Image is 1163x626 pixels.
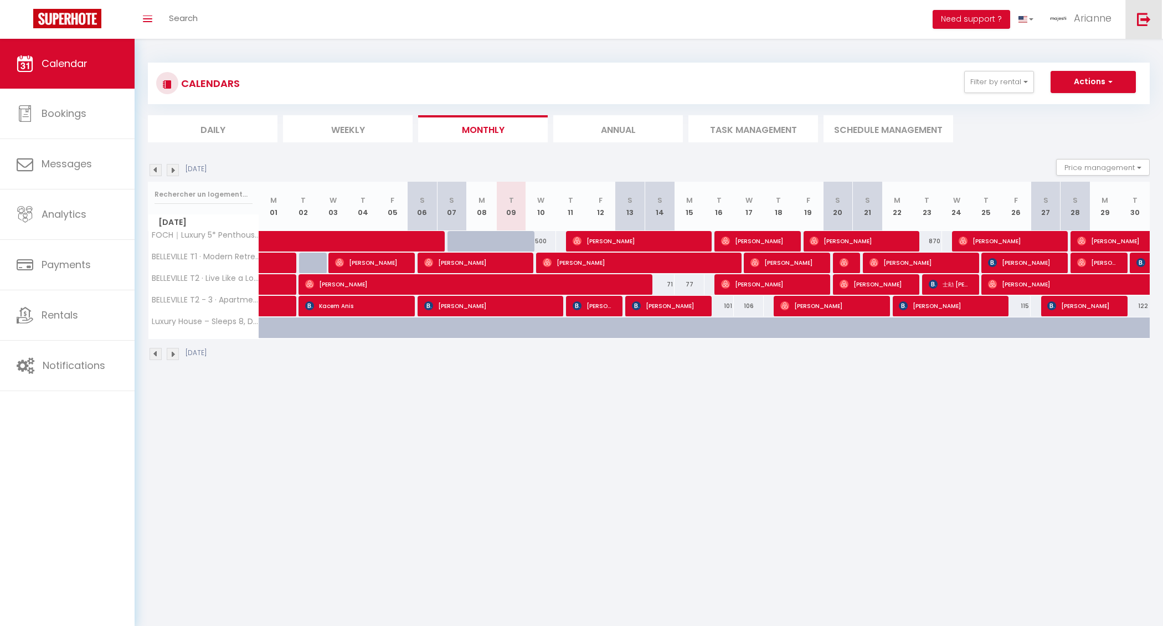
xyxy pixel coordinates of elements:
[186,348,207,358] p: [DATE]
[824,115,953,142] li: Schedule Management
[988,274,1141,295] span: [PERSON_NAME]
[704,182,734,231] th: 16
[305,295,405,316] span: Kacem Anis
[1047,295,1117,316] span: [PERSON_NAME]
[437,182,467,231] th: 07
[1050,10,1067,27] img: ...
[526,231,556,252] div: 500
[1120,296,1150,316] div: 122
[585,182,615,231] th: 12
[289,182,318,231] th: 02
[186,164,207,175] p: [DATE]
[734,296,764,316] div: 106
[150,296,261,304] span: BELLEVILLE T2 - 3 · Apartment in [GEOGRAPHIC_DATA] - Where Artists Live
[933,10,1010,29] button: Need support ?
[912,182,942,231] th: 23
[42,106,86,120] span: Bookings
[301,195,306,206] abbr: T
[704,296,734,316] div: 101
[627,195,632,206] abbr: S
[835,195,840,206] abbr: S
[840,252,850,273] span: [PERSON_NAME]
[793,182,823,231] th: 19
[150,231,261,239] span: FOCH｜Luxury 5* Penthouse on Prestigious Avenue Foch
[869,252,969,273] span: [PERSON_NAME]
[42,308,78,322] span: Rentals
[988,252,1058,273] span: [PERSON_NAME]
[599,195,603,206] abbr: F
[929,274,969,295] span: 士勛 [PERSON_NAME]
[42,258,91,271] span: Payments
[150,274,261,283] span: BELLEVILLE T2 · Live Like a Local in [GEOGRAPHIC_DATA]'s [GEOGRAPHIC_DATA] [GEOGRAPHIC_DATA]
[509,195,514,206] abbr: T
[924,195,929,206] abbr: T
[657,195,662,206] abbr: S
[776,195,781,206] abbr: T
[449,195,454,206] abbr: S
[169,12,198,24] span: Search
[1120,182,1150,231] th: 30
[270,195,277,206] abbr: M
[717,195,722,206] abbr: T
[543,252,732,273] span: [PERSON_NAME]
[953,195,960,206] abbr: W
[964,71,1034,93] button: Filter by rental
[764,182,794,231] th: 18
[150,253,261,261] span: BELLEVILLE T1 · Modern Retreat in [GEOGRAPHIC_DATA], the [GEOGRAPHIC_DATA]
[912,231,942,252] div: 870
[1137,12,1151,26] img: logout
[150,317,261,326] span: Luxury House – Sleeps 8, Designed by Architect
[43,358,105,372] span: Notifications
[556,182,586,231] th: 11
[688,115,818,142] li: Task Management
[573,230,702,252] span: [PERSON_NAME]
[865,195,870,206] abbr: S
[615,182,645,231] th: 13
[9,4,42,38] button: Ouvrir le widget de chat LiveChat
[155,184,253,204] input: Rechercher un logement...
[686,195,693,206] abbr: M
[33,9,101,28] img: Super Booking
[645,182,675,231] th: 14
[1014,195,1018,206] abbr: F
[573,295,613,316] span: [PERSON_NAME]
[750,252,820,273] span: [PERSON_NAME]
[984,195,989,206] abbr: T
[734,182,764,231] th: 17
[780,295,880,316] span: [PERSON_NAME]
[675,182,704,231] th: 15
[1073,195,1078,206] abbr: S
[496,182,526,231] th: 09
[882,182,912,231] th: 22
[283,115,413,142] li: Weekly
[1061,182,1090,231] th: 28
[335,252,405,273] span: [PERSON_NAME]
[390,195,394,206] abbr: F
[1001,296,1031,316] div: 115
[420,195,425,206] abbr: S
[721,274,821,295] span: [PERSON_NAME]
[840,274,909,295] span: [PERSON_NAME]
[178,71,240,96] h3: CALENDARS
[526,182,556,231] th: 10
[1102,195,1108,206] abbr: M
[1031,182,1061,231] th: 27
[823,182,853,231] th: 20
[42,157,92,171] span: Messages
[1074,11,1111,25] span: Arianne
[894,195,900,206] abbr: M
[1043,195,1048,206] abbr: S
[853,182,883,231] th: 21
[942,182,972,231] th: 24
[1001,182,1031,231] th: 26
[675,274,704,295] div: 77
[148,115,277,142] li: Daily
[361,195,366,206] abbr: T
[806,195,810,206] abbr: F
[418,115,548,142] li: Monthly
[42,207,86,221] span: Analytics
[721,230,791,252] span: [PERSON_NAME]
[1077,252,1117,273] span: [PERSON_NAME]
[408,182,438,231] th: 06
[959,230,1058,252] span: [PERSON_NAME]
